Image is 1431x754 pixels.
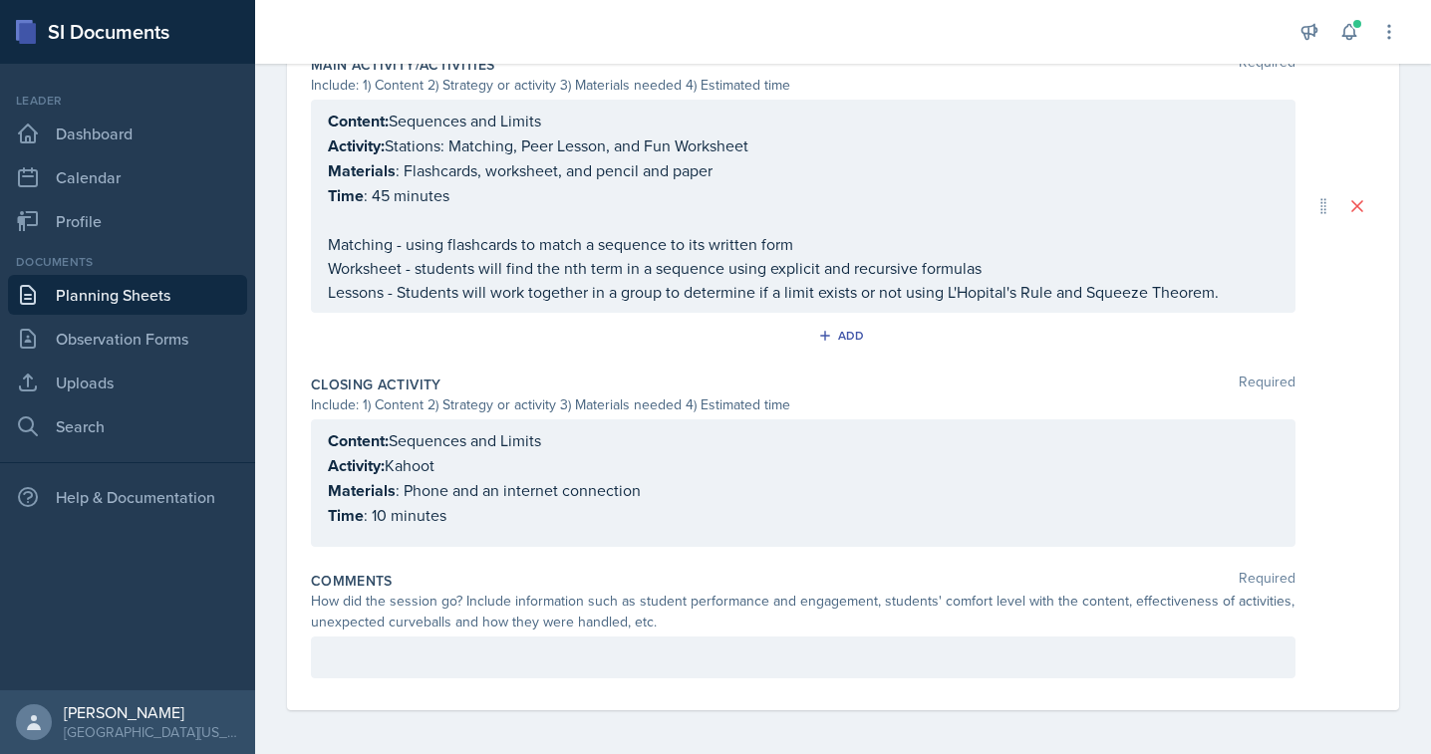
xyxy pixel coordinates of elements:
p: Kahoot [328,453,1279,478]
span: Required [1239,571,1295,591]
a: Observation Forms [8,319,247,359]
a: Dashboard [8,114,247,153]
strong: Content: [328,110,389,132]
strong: Activity: [328,454,385,477]
div: [GEOGRAPHIC_DATA][US_STATE] in [GEOGRAPHIC_DATA] [64,722,239,742]
a: Planning Sheets [8,275,247,315]
strong: Materials [328,479,396,502]
div: Include: 1) Content 2) Strategy or activity 3) Materials needed 4) Estimated time [311,394,1295,415]
strong: Activity: [328,134,385,157]
p: : 45 minutes [328,183,1279,208]
span: Required [1239,375,1295,394]
button: Add [811,321,876,351]
div: Include: 1) Content 2) Strategy or activity 3) Materials needed 4) Estimated time [311,75,1295,96]
strong: Time [328,184,364,207]
p: : 10 minutes [328,503,1279,528]
label: Main Activity/Activities [311,55,494,75]
div: Documents [8,253,247,271]
strong: Content: [328,429,389,452]
div: How did the session go? Include information such as student performance and engagement, students'... [311,591,1295,632]
p: Worksheet - students will find the nth term in a sequence using explicit and recursive formulas [328,256,1279,280]
p: : Flashcards, worksheet, and pencil and paper [328,158,1279,183]
strong: Time [328,504,364,527]
p: Matching - using flashcards to match a sequence to its written form [328,232,1279,256]
label: Closing Activity [311,375,441,394]
div: [PERSON_NAME] [64,702,239,722]
a: Calendar [8,157,247,197]
p: Lessons - Students will work together in a group to determine if a limit exists or not using L'Ho... [328,280,1279,304]
p: : Phone and an internet connection [328,478,1279,503]
p: Sequences and Limits [328,428,1279,453]
strong: Materials [328,159,396,182]
p: Stations: Matching, Peer Lesson, and Fun Worksheet [328,133,1279,158]
label: Comments [311,571,393,591]
a: Search [8,406,247,446]
div: Help & Documentation [8,477,247,517]
div: Add [822,328,865,344]
a: Profile [8,201,247,241]
p: Sequences and Limits [328,109,1279,133]
span: Required [1239,55,1295,75]
div: Leader [8,92,247,110]
a: Uploads [8,363,247,402]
